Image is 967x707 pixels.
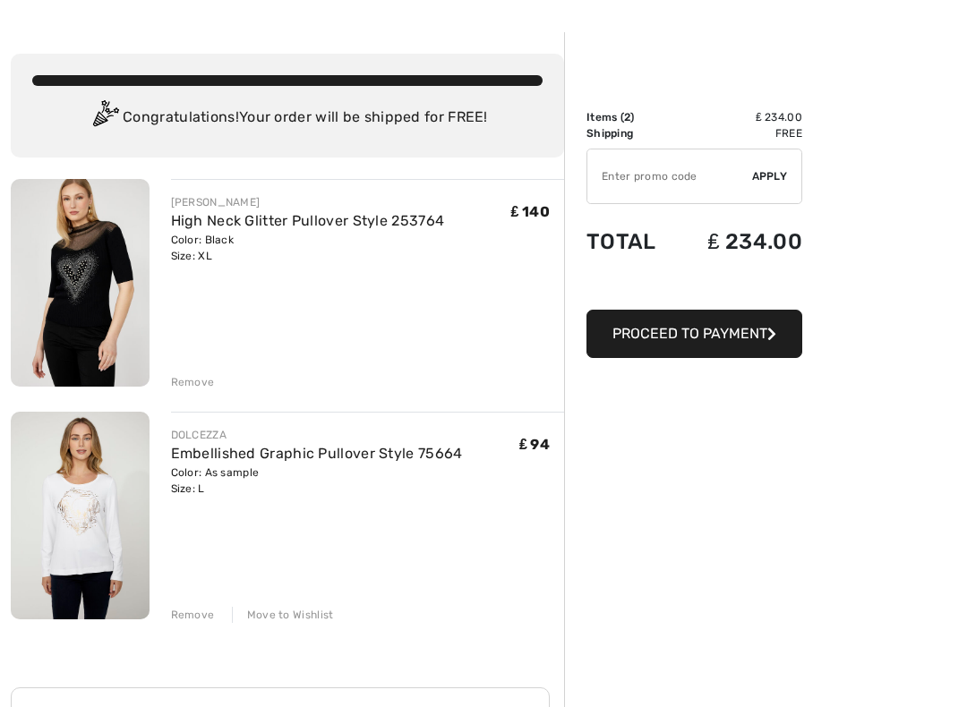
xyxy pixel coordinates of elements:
td: ₤ 234.00 [678,211,802,272]
td: Free [678,125,802,141]
iframe: PayPal [586,272,802,303]
div: Remove [171,607,215,623]
img: Congratulation2.svg [87,100,123,136]
span: Apply [752,168,788,184]
div: Remove [171,374,215,390]
a: Embellished Graphic Pullover Style 75664 [171,445,463,462]
a: High Neck Glitter Pullover Style 253764 [171,212,445,229]
input: Promo code [587,149,752,203]
div: Congratulations! Your order will be shipped for FREE! [32,100,543,136]
div: DOLCEZZA [171,427,463,443]
img: High Neck Glitter Pullover Style 253764 [11,179,150,387]
div: [PERSON_NAME] [171,194,445,210]
td: Total [586,211,678,272]
td: ₤ 234.00 [678,109,802,125]
div: Color: Black Size: XL [171,232,445,264]
span: Proceed to Payment [612,325,767,342]
div: Move to Wishlist [232,607,334,623]
span: 2 [624,111,630,124]
img: Embellished Graphic Pullover Style 75664 [11,412,150,619]
button: Proceed to Payment [586,310,802,358]
span: ₤ 140 [511,203,550,220]
td: Shipping [586,125,678,141]
div: Color: As sample Size: L [171,464,463,497]
td: Items ( ) [586,109,678,125]
span: ₤ 94 [519,436,550,453]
